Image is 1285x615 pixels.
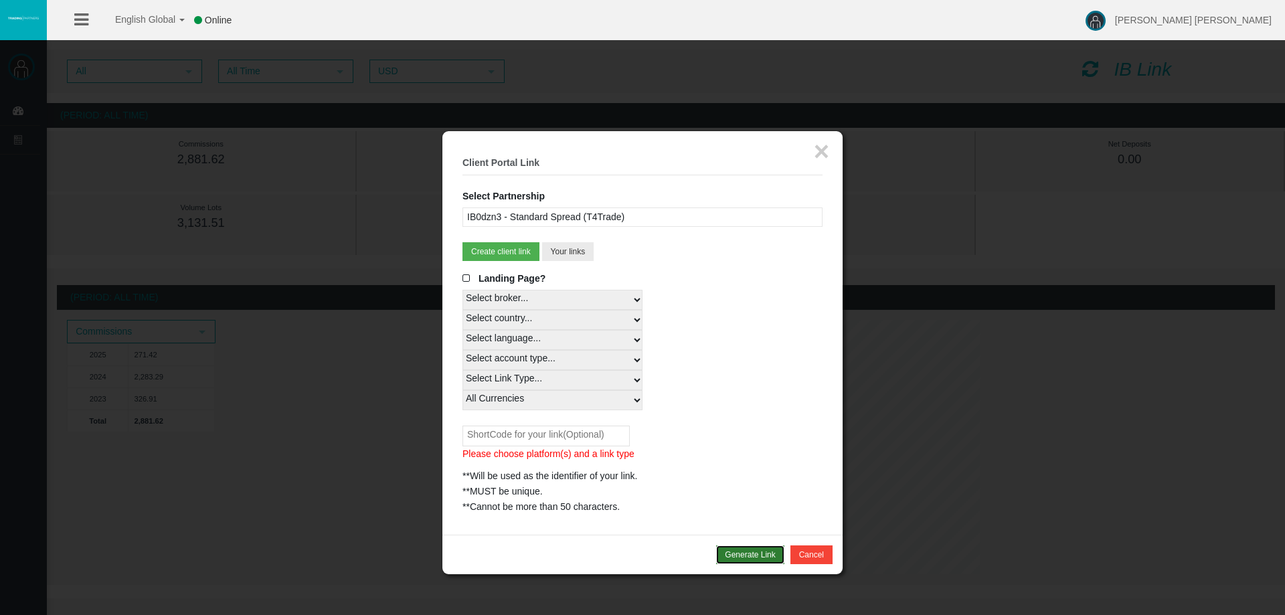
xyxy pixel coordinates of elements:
[98,14,175,25] span: English Global
[479,273,545,284] span: Landing Page?
[1086,11,1106,31] img: user-image
[462,484,823,499] div: **MUST be unique.
[462,468,823,484] div: **Will be used as the identifier of your link.
[790,545,833,564] button: Cancel
[462,446,823,462] p: Please choose platform(s) and a link type
[542,242,594,261] button: Your links
[462,189,545,204] label: Select Partnership
[7,15,40,21] img: logo.svg
[814,138,829,165] button: ×
[205,15,232,25] span: Online
[462,207,823,227] div: IB0dzn3 - Standard Spread (T4Trade)
[716,545,784,564] button: Generate Link
[462,426,630,446] input: ShortCode for your link(Optional)
[1115,15,1272,25] span: [PERSON_NAME] [PERSON_NAME]
[462,499,823,515] div: **Cannot be more than 50 characters.
[462,242,539,261] button: Create client link
[462,157,539,168] b: Client Portal Link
